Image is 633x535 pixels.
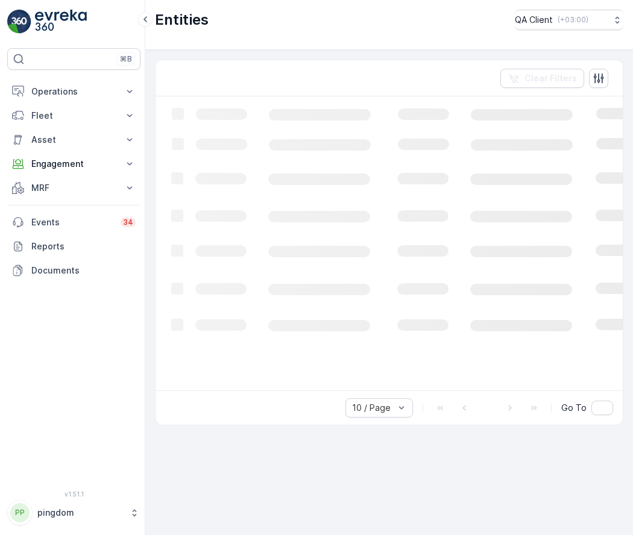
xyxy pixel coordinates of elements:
p: 34 [123,217,133,227]
button: Engagement [7,152,140,176]
img: logo [7,10,31,34]
p: Operations [31,86,116,98]
p: Asset [31,134,116,146]
p: MRF [31,182,116,194]
img: logo_light-DOdMpM7g.png [35,10,87,34]
p: Documents [31,264,136,277]
p: ( +03:00 ) [558,15,588,25]
button: PPpingdom [7,500,140,525]
p: pingdom [37,507,124,519]
p: Fleet [31,110,116,122]
button: Asset [7,128,140,152]
p: Clear Filters [524,72,577,84]
button: Operations [7,80,140,104]
p: Reports [31,240,136,252]
span: v 1.51.1 [7,490,140,498]
button: MRF [7,176,140,200]
p: QA Client [515,14,553,26]
p: Engagement [31,158,116,170]
button: Clear Filters [500,69,584,88]
a: Reports [7,234,140,258]
button: Fleet [7,104,140,128]
a: Events34 [7,210,140,234]
p: Events [31,216,113,228]
p: Entities [155,10,209,30]
div: PP [10,503,30,522]
span: Go To [561,402,587,414]
a: Documents [7,258,140,283]
p: ⌘B [120,54,132,64]
button: QA Client(+03:00) [515,10,623,30]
